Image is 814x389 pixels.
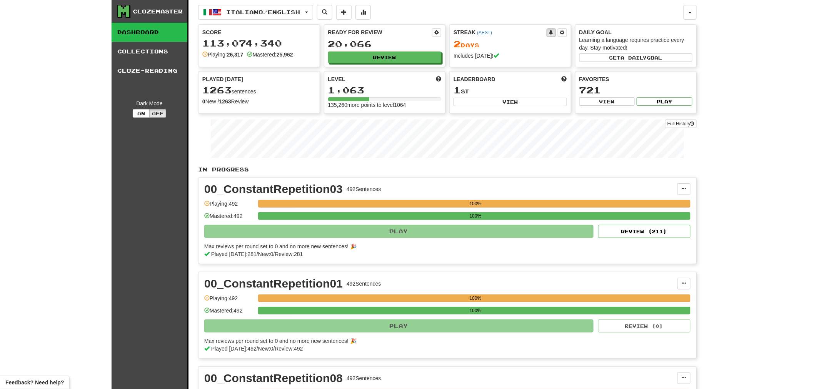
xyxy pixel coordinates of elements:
div: 135,260 more points to level 1064 [328,101,442,109]
div: Playing: [202,51,244,58]
span: / [257,346,258,352]
div: 100% [260,212,691,220]
div: Daily Goal [579,28,693,36]
span: Played [DATE]: 492 [211,346,257,352]
div: 100% [260,200,691,208]
a: Cloze-Reading [112,61,187,80]
div: Max reviews per round set to 0 and no more new sentences! 🎉 [204,243,686,250]
div: 721 [579,85,693,95]
button: Off [149,109,166,118]
strong: 0 [202,98,205,105]
div: Includes [DATE]! [454,52,567,60]
div: Playing: 492 [204,294,254,307]
div: 492 Sentences [347,280,381,288]
div: Score [202,28,316,36]
span: a daily [621,55,647,60]
div: Learning a language requires practice every day. Stay motivated! [579,36,693,52]
div: New / Review [202,98,316,105]
div: Favorites [579,75,693,83]
span: Score more points to level up [436,75,441,83]
span: New: 0 [258,251,274,257]
div: st [454,85,567,95]
p: In Progress [198,166,697,173]
button: Add sentence to collection [336,5,352,20]
span: Italiano / English [227,9,300,15]
div: Streak [454,28,547,36]
strong: 1263 [219,98,231,105]
strong: 26,317 [227,52,244,58]
span: / [274,346,275,352]
button: Seta dailygoal [579,53,693,62]
a: (AEST) [477,30,492,35]
div: 1,063 [328,85,442,95]
div: Ready for Review [328,28,432,36]
div: 113,074,340 [202,38,316,48]
span: 1263 [202,85,232,95]
a: Collections [112,42,187,61]
span: Played [DATE] [202,75,243,83]
div: 100% [260,294,691,302]
button: Play [204,225,594,238]
button: Search sentences [317,5,332,20]
strong: 25,962 [277,52,293,58]
div: Mastered: 492 [204,307,254,319]
div: Mastered: [247,51,293,58]
span: This week in points, UTC [562,75,567,83]
span: Level [328,75,345,83]
button: Italiano/English [198,5,313,20]
span: Leaderboard [454,75,495,83]
button: Play [204,319,594,332]
span: Played [DATE]: 281 [211,251,257,257]
div: 492 Sentences [347,374,381,382]
span: / [257,251,258,257]
div: 00_ConstantRepetition01 [204,278,343,289]
div: 00_ConstantRepetition08 [204,372,343,384]
a: Dashboard [112,23,187,42]
div: sentences [202,85,316,95]
button: Review [328,52,442,63]
a: Full History [665,120,697,128]
span: Open feedback widget [5,379,64,386]
div: 100% [260,307,691,314]
span: 1 [454,85,461,95]
button: Review (211) [598,225,691,238]
div: Day s [454,39,567,49]
button: Review (0) [598,319,691,332]
span: Review: 492 [275,346,303,352]
div: Playing: 492 [204,200,254,213]
div: Clozemaster [133,8,183,15]
div: Mastered: 492 [204,212,254,225]
div: 20,066 [328,39,442,49]
span: Review: 281 [275,251,303,257]
div: Dark Mode [117,100,182,107]
div: 00_ConstantRepetition03 [204,183,343,195]
button: View [579,97,635,106]
button: View [454,98,567,106]
button: Play [637,97,692,106]
div: Max reviews per round set to 0 and no more new sentences! 🎉 [204,337,686,345]
div: 492 Sentences [347,185,381,193]
button: On [133,109,150,118]
span: New: 0 [258,346,274,352]
button: More stats [355,5,371,20]
span: / [274,251,275,257]
span: 2 [454,38,461,49]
